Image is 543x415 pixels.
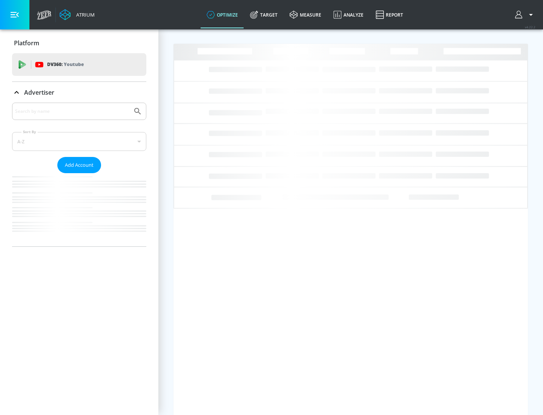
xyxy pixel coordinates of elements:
div: Advertiser [12,82,146,103]
div: Atrium [73,11,95,18]
a: measure [284,1,327,28]
div: A-Z [12,132,146,151]
input: Search by name [15,106,129,116]
a: Analyze [327,1,370,28]
p: DV360: [47,60,84,69]
span: Add Account [65,161,94,169]
button: Add Account [57,157,101,173]
span: v 4.22.2 [525,25,535,29]
div: Advertiser [12,103,146,246]
div: Platform [12,32,146,54]
a: Atrium [60,9,95,20]
nav: list of Advertiser [12,173,146,246]
a: optimize [201,1,244,28]
a: Report [370,1,409,28]
p: Youtube [64,60,84,68]
div: DV360: Youtube [12,53,146,76]
p: Advertiser [24,88,54,97]
p: Platform [14,39,39,47]
a: Target [244,1,284,28]
label: Sort By [21,129,38,134]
